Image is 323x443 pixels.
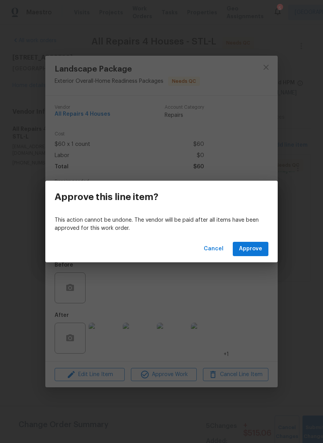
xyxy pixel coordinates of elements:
[204,244,223,254] span: Cancel
[55,192,158,202] h3: Approve this line item?
[239,244,262,254] span: Approve
[55,216,268,233] p: This action cannot be undone. The vendor will be paid after all items have been approved for this...
[233,242,268,256] button: Approve
[201,242,227,256] button: Cancel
